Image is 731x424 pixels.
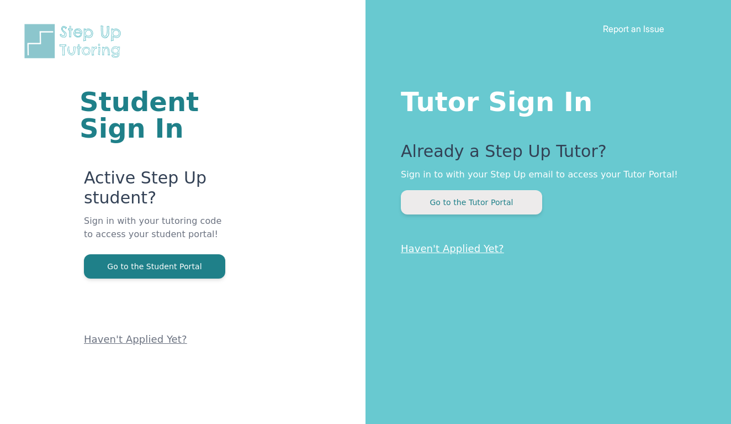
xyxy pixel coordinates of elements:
p: Sign in to with your Step Up email to access your Tutor Portal! [401,168,687,181]
button: Go to the Student Portal [84,254,225,279]
p: Sign in with your tutoring code to access your student portal! [84,214,233,254]
button: Go to the Tutor Portal [401,190,542,214]
h1: Tutor Sign In [401,84,687,115]
h1: Student Sign In [80,88,233,142]
p: Already a Step Up Tutor? [401,142,687,168]
a: Haven't Applied Yet? [401,243,504,254]
a: Go to the Tutor Portal [401,197,542,207]
a: Go to the Student Portal [84,261,225,271]
a: Haven't Applied Yet? [84,333,187,345]
img: Step Up Tutoring horizontal logo [22,22,128,60]
a: Report an Issue [603,23,664,34]
p: Active Step Up student? [84,168,233,214]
